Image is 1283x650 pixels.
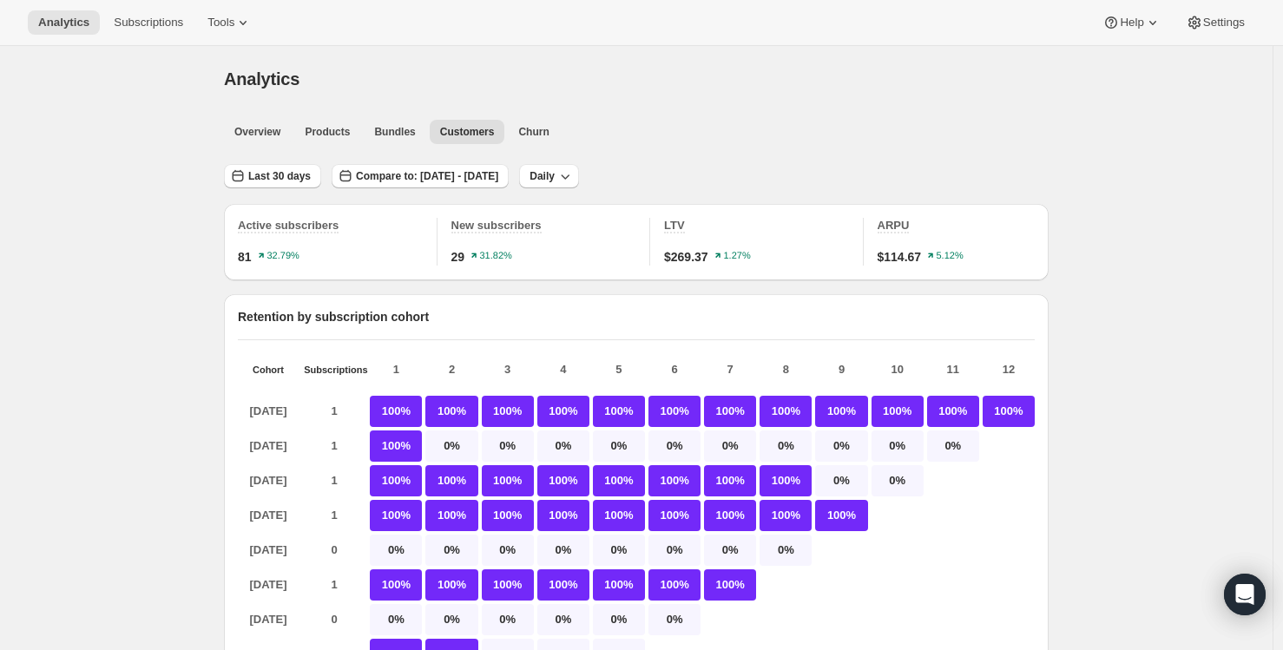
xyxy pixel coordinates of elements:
[304,430,365,462] p: 1
[878,219,910,232] span: ARPU
[238,465,299,496] p: [DATE]
[760,500,812,531] p: 100%
[238,396,299,427] p: [DATE]
[238,569,299,601] p: [DATE]
[593,535,645,566] p: 0%
[451,219,542,232] span: New subscribers
[648,500,701,531] p: 100%
[927,430,979,462] p: 0%
[704,500,756,531] p: 100%
[648,465,701,496] p: 100%
[482,535,534,566] p: 0%
[648,604,701,635] p: 0%
[234,125,280,139] span: Overview
[1175,10,1255,35] button: Settings
[425,396,477,427] p: 100%
[224,164,321,188] button: Last 30 days
[648,396,701,427] p: 100%
[648,361,701,378] p: 6
[356,169,498,183] span: Compare to: [DATE] - [DATE]
[238,500,299,531] p: [DATE]
[38,16,89,30] span: Analytics
[482,500,534,531] p: 100%
[28,10,100,35] button: Analytics
[648,569,701,601] p: 100%
[304,396,365,427] p: 1
[197,10,262,35] button: Tools
[664,248,708,266] span: $269.37
[238,219,339,232] span: Active subscribers
[304,535,365,566] p: 0
[648,430,701,462] p: 0%
[518,125,549,139] span: Churn
[537,361,589,378] p: 4
[207,16,234,30] span: Tools
[593,569,645,601] p: 100%
[537,500,589,531] p: 100%
[370,361,422,378] p: 1
[704,465,756,496] p: 100%
[425,604,477,635] p: 0%
[370,535,422,566] p: 0%
[593,430,645,462] p: 0%
[238,604,299,635] p: [DATE]
[482,396,534,427] p: 100%
[425,361,477,378] p: 2
[815,465,867,496] p: 0%
[1224,574,1266,615] div: Open Intercom Messenger
[451,248,465,266] span: 29
[425,500,477,531] p: 100%
[927,396,979,427] p: 100%
[103,10,194,35] button: Subscriptions
[872,465,924,496] p: 0%
[480,251,513,261] text: 31.82%
[704,396,756,427] p: 100%
[425,569,477,601] p: 100%
[937,251,964,261] text: 5.12%
[370,430,422,462] p: 100%
[927,361,979,378] p: 11
[370,604,422,635] p: 0%
[760,430,812,462] p: 0%
[723,251,750,261] text: 1.27%
[537,535,589,566] p: 0%
[872,396,924,427] p: 100%
[238,308,1035,325] p: Retention by subscription cohort
[704,535,756,566] p: 0%
[425,535,477,566] p: 0%
[440,125,495,139] span: Customers
[878,248,922,266] span: $114.67
[238,364,299,375] p: Cohort
[983,361,1035,378] p: 12
[238,430,299,462] p: [DATE]
[370,465,422,496] p: 100%
[815,430,867,462] p: 0%
[374,125,415,139] span: Bundles
[238,248,252,266] span: 81
[704,569,756,601] p: 100%
[482,604,534,635] p: 0%
[815,396,867,427] p: 100%
[425,465,477,496] p: 100%
[872,430,924,462] p: 0%
[114,16,183,30] span: Subscriptions
[537,396,589,427] p: 100%
[304,465,365,496] p: 1
[238,535,299,566] p: [DATE]
[537,604,589,635] p: 0%
[425,430,477,462] p: 0%
[482,430,534,462] p: 0%
[537,465,589,496] p: 100%
[224,69,299,89] span: Analytics
[815,500,867,531] p: 100%
[304,364,365,375] p: Subscriptions
[760,396,812,427] p: 100%
[593,465,645,496] p: 100%
[593,604,645,635] p: 0%
[519,164,579,188] button: Daily
[370,569,422,601] p: 100%
[482,465,534,496] p: 100%
[530,169,555,183] span: Daily
[593,500,645,531] p: 100%
[760,535,812,566] p: 0%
